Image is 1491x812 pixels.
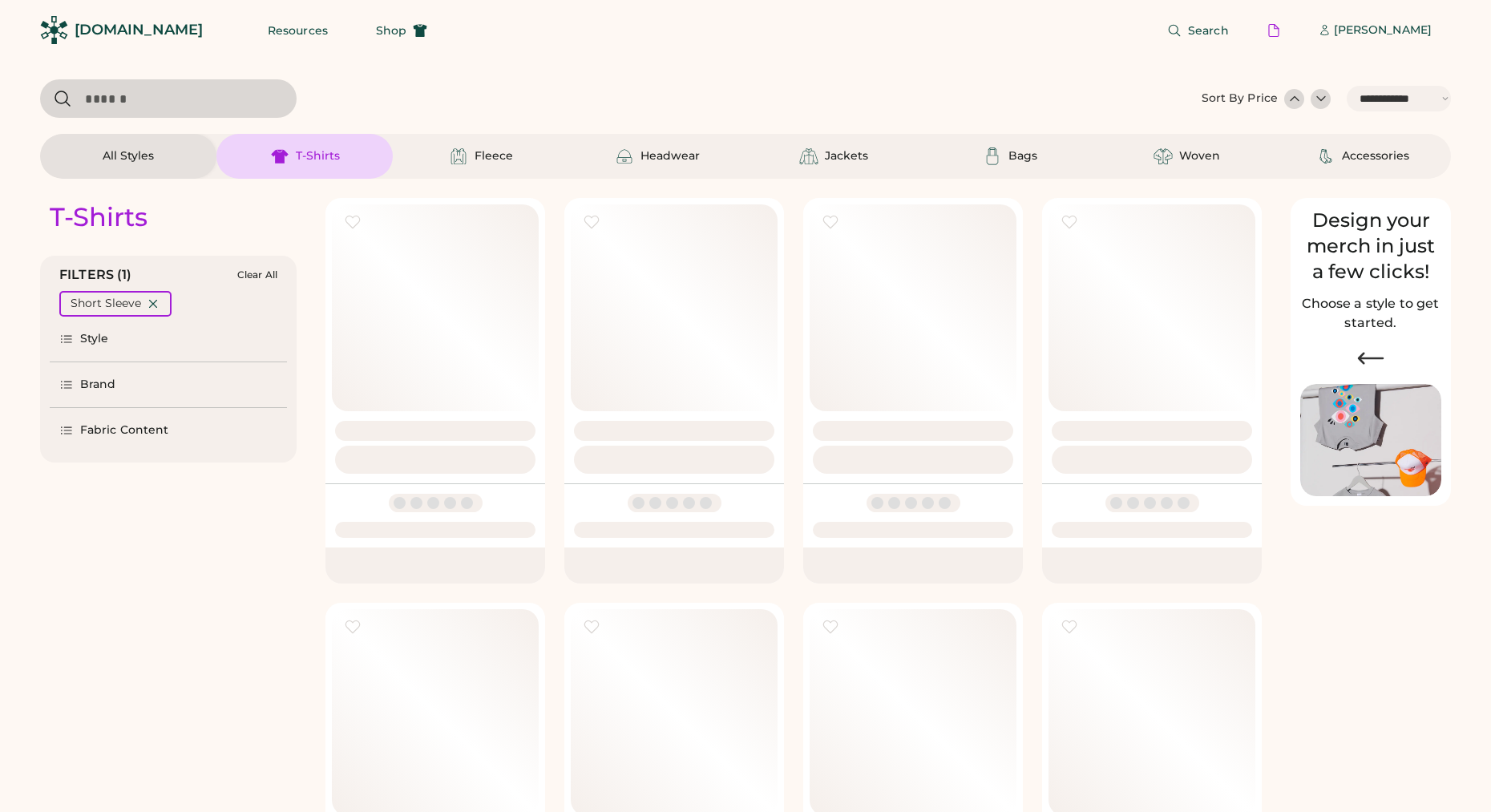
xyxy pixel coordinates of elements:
[1334,22,1432,38] div: [PERSON_NAME]
[1154,147,1173,166] img: Woven Icon
[615,147,634,166] img: Headwear Icon
[50,201,147,233] div: T-Shirts
[449,147,468,166] img: Fleece Icon
[1300,294,1441,333] h2: Choose a style to get started.
[1300,384,1441,497] img: Image of Lisa Congdon Eye Print on T-Shirt and Hat
[237,269,277,281] div: Clear All
[475,148,513,164] div: Fleece
[59,265,132,285] div: FILTERS (1)
[270,147,289,166] img: T-Shirts Icon
[1202,91,1278,107] div: Sort By Price
[357,14,446,46] button: Shop
[1008,148,1037,164] div: Bags
[1342,148,1409,164] div: Accessories
[640,148,700,164] div: Headwear
[983,147,1002,166] img: Bags Icon
[80,331,109,347] div: Style
[75,20,203,40] div: [DOMAIN_NAME]
[1300,208,1441,285] div: Design your merch in just a few clicks!
[40,16,68,44] img: Rendered Logo - Screens
[1316,147,1335,166] img: Accessories Icon
[1148,14,1248,46] button: Search
[376,25,406,36] span: Shop
[103,148,154,164] div: All Styles
[1188,25,1229,36] span: Search
[248,14,347,46] button: Resources
[71,296,141,312] div: Short Sleeve
[825,148,868,164] div: Jackets
[1179,148,1220,164] div: Woven
[799,147,818,166] img: Jackets Icon
[80,422,168,438] div: Fabric Content
[296,148,340,164] div: T-Shirts
[80,377,116,393] div: Brand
